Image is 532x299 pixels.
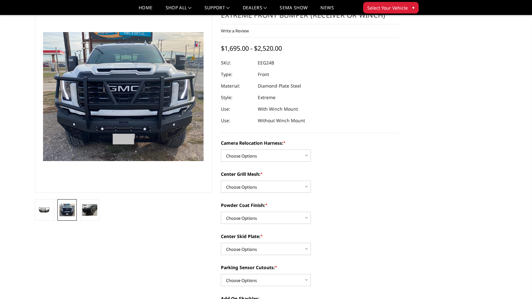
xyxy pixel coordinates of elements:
[412,4,414,11] span: ▾
[221,103,253,115] dt: Use:
[363,2,419,13] button: Select Your Vehicle
[221,140,398,146] label: Camera Relocation Harness:
[221,171,398,177] label: Center Grill Mesh:
[205,5,230,15] a: Support
[258,92,275,103] dd: Extreme
[258,69,269,80] dd: Front
[35,0,212,193] a: 2024-2026 GMC 2500-3500 - T2 Series - Extreme Front Bumper (receiver or winch)
[221,80,253,92] dt: Material:
[221,264,398,271] label: Parking Sensor Cutouts:
[59,204,75,216] img: 2024-2026 GMC 2500-3500 - T2 Series - Extreme Front Bumper (receiver or winch)
[367,4,408,11] span: Select Your Vehicle
[221,115,253,126] dt: Use:
[221,92,253,103] dt: Style:
[258,57,274,69] dd: EEG24B
[258,115,305,126] dd: Without Winch Mount
[221,44,282,53] span: $1,695.00 - $2,520.00
[139,5,153,15] a: Home
[221,233,398,240] label: Center Skid Plate:
[258,80,301,92] dd: Diamond Plate Steel
[221,202,398,209] label: Powder Coat Finish:
[320,5,334,15] a: News
[82,204,97,216] img: 2024-2026 GMC 2500-3500 - T2 Series - Extreme Front Bumper (receiver or winch)
[221,28,249,34] a: Write a Review
[221,57,253,69] dt: SKU:
[243,5,267,15] a: Dealers
[37,207,52,214] img: 2024-2026 GMC 2500-3500 - T2 Series - Extreme Front Bumper (receiver or winch)
[221,69,253,80] dt: Type:
[166,5,192,15] a: shop all
[258,103,298,115] dd: With Winch Mount
[280,5,308,15] a: SEMA Show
